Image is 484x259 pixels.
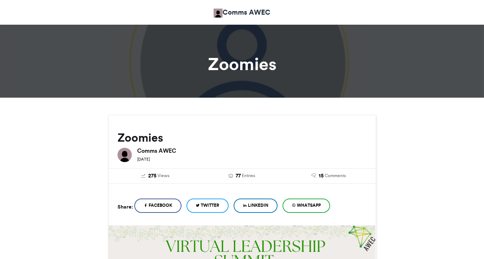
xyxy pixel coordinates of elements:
span: Twitter [201,202,219,209]
a: 15 Comments [291,172,367,180]
h6: Comms AWEC [137,148,367,153]
a: Twitter [186,199,229,213]
small: [DATE] [137,157,150,162]
a: 275 Views [118,172,194,180]
a: Facebook [134,199,181,213]
img: Comms AWEC [118,148,132,162]
a: Comms AWEC [214,7,270,18]
span: LinkedIn [248,202,268,209]
span: 15 [319,172,324,180]
h2: Zoomies [118,131,367,144]
h1: Zoomies [44,55,440,73]
h5: Share: [118,202,133,211]
a: WhatsApp [283,199,330,213]
span: Facebook [149,202,172,209]
span: WhatsApp [297,202,321,209]
span: 77 [236,172,241,180]
a: LinkedIn [234,199,278,213]
span: 275 [148,172,156,180]
a: 77 Entries [204,172,280,180]
span: Comments [325,172,346,179]
span: Entries [242,172,255,179]
img: Comms AWEC [214,9,223,18]
span: Views [158,172,169,179]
